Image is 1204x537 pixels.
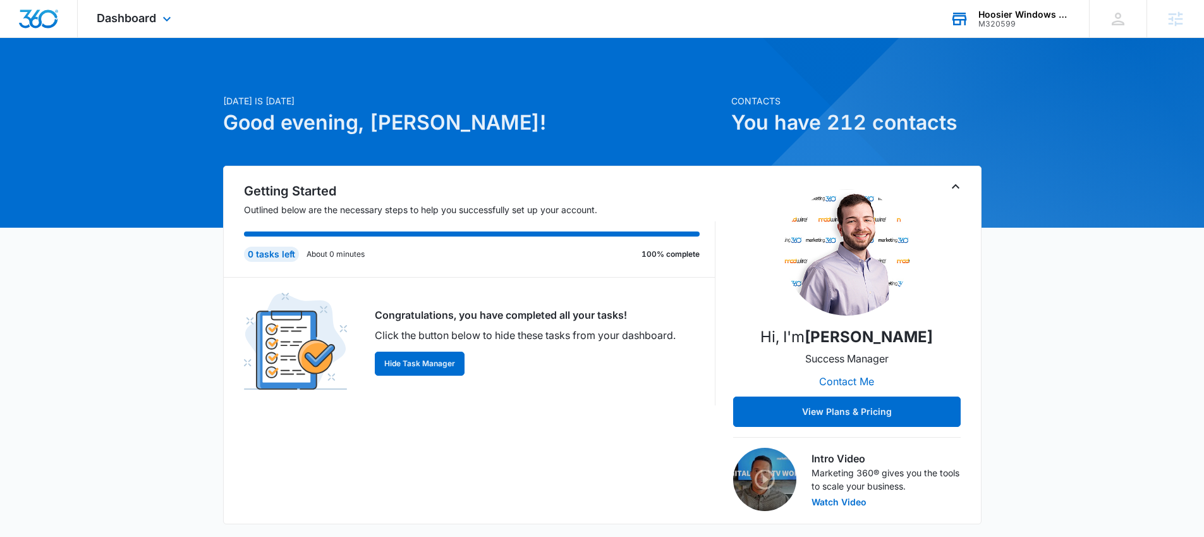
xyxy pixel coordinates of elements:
div: v 4.0.24 [35,20,62,30]
h1: You have 212 contacts [731,108,982,138]
img: tab_domain_overview_orange.svg [34,73,44,83]
p: Click the button below to hide these tasks from your dashboard. [375,328,676,343]
div: Keywords by Traffic [140,75,213,83]
strong: [PERSON_NAME] [805,328,933,346]
p: Hi, I'm [760,326,933,349]
button: Watch Video [812,498,867,507]
p: 100% complete [642,249,700,260]
button: View Plans & Pricing [733,397,961,427]
p: Outlined below are the necessary steps to help you successfully set up your account. [244,203,715,216]
div: 0 tasks left [244,247,299,262]
img: tab_keywords_by_traffic_grey.svg [126,73,136,83]
p: Contacts [731,94,982,108]
div: account id [978,20,1071,28]
div: account name [978,9,1071,20]
img: Intro Video [733,448,796,511]
button: Contact Me [806,366,887,397]
p: About 0 minutes [307,249,365,260]
img: website_grey.svg [20,33,30,43]
h2: Getting Started [244,182,715,201]
p: [DATE] is [DATE] [223,94,724,108]
p: Marketing 360® gives you the tools to scale your business. [812,466,961,493]
span: Dashboard [97,11,156,25]
h3: Intro Video [812,451,961,466]
button: Hide Task Manager [375,352,465,376]
p: Success Manager [805,351,889,366]
button: Toggle Collapse [948,179,963,194]
img: Nathan Hoover [784,189,910,316]
h1: Good evening, [PERSON_NAME]! [223,108,724,138]
img: logo_orange.svg [20,20,30,30]
p: Congratulations, you have completed all your tasks! [375,307,676,323]
div: Domain Overview [48,75,113,83]
div: Domain: [DOMAIN_NAME] [33,33,139,43]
